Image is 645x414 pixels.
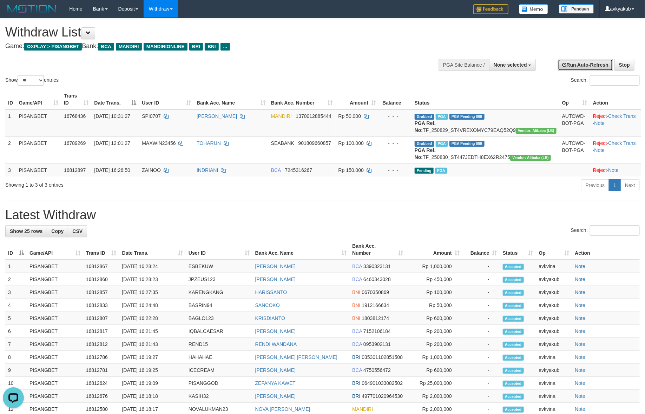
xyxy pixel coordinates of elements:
[462,299,500,312] td: -
[142,113,161,119] span: SPI0707
[362,302,389,308] span: Copy 1912166634 to clipboard
[439,59,489,71] div: PGA Site Balance /
[51,228,64,234] span: Copy
[406,240,462,260] th: Amount: activate to sort column ascending
[255,263,296,269] a: [PERSON_NAME]
[363,276,391,282] span: Copy 6460343028 to clipboard
[298,140,331,146] span: Copy 901809660857 to clipboard
[186,338,252,351] td: REND15
[5,109,16,137] td: 1
[64,167,86,173] span: 16812897
[119,299,186,312] td: [DATE] 16:24:48
[27,390,83,403] td: PISANGBET
[516,128,557,134] span: Vendor URL: https://dashboard.q2checkout.com/secure
[352,315,360,321] span: BNI
[18,75,44,86] select: Showentries
[5,299,27,312] td: 4
[449,114,485,120] span: PGA Pending
[255,289,287,295] a: HARISSANTO
[575,393,586,399] a: Note
[5,377,27,390] td: 10
[449,141,485,147] span: PGA Pending
[581,179,609,191] a: Previous
[5,163,16,176] td: 3
[83,338,119,351] td: 16812812
[186,299,252,312] td: BASRIN94
[5,208,640,222] h1: Latest Withdraw
[362,315,389,321] span: Copy 1803812174 to clipboard
[415,114,434,120] span: Grabbed
[590,163,641,176] td: ·
[186,351,252,364] td: HAHAHAE
[119,351,186,364] td: [DATE] 16:19:27
[27,260,83,273] td: PISANGBET
[406,390,462,403] td: Rp 2,000,000
[571,225,640,236] label: Search:
[27,312,83,325] td: PISANGBET
[362,354,403,360] span: Copy 035301102851508 to clipboard
[119,312,186,325] td: [DATE] 16:22:28
[415,147,436,160] b: PGA Ref. No:
[352,406,373,412] span: MANDIRI
[382,113,409,120] div: - - -
[83,390,119,403] td: 16812676
[614,59,634,71] a: Stop
[197,113,237,119] a: [PERSON_NAME]
[255,315,285,321] a: KRISDIANTO
[119,390,186,403] td: [DATE] 16:18:18
[575,263,586,269] a: Note
[362,289,389,295] span: Copy 0670350869 to clipboard
[186,286,252,299] td: KARENGKANG
[116,43,142,51] span: MANDIRI
[575,315,586,321] a: Note
[590,136,641,163] td: · ·
[593,167,607,173] a: Reject
[382,167,409,174] div: - - -
[119,364,186,377] td: [DATE] 16:19:25
[285,167,312,173] span: Copy 7245316267 to clipboard
[406,364,462,377] td: Rp 600,000
[10,228,42,234] span: Show 25 rows
[91,89,139,109] th: Date Trans.: activate to sort column descending
[575,341,586,347] a: Note
[83,325,119,338] td: 16812817
[268,89,336,109] th: Bank Acc. Number: activate to sort column ascending
[194,89,268,109] th: Bank Acc. Name: activate to sort column ascending
[462,364,500,377] td: -
[382,140,409,147] div: - - -
[536,299,572,312] td: avkyakub
[27,364,83,377] td: PISANGBET
[16,163,61,176] td: PISANGBET
[575,367,586,373] a: Note
[349,240,406,260] th: Bank Acc. Number: activate to sort column ascending
[27,377,83,390] td: PISANGBET
[536,338,572,351] td: avkyakub
[462,338,500,351] td: -
[412,136,559,163] td: TF_250830_ST447JEDTH8EX62R2475
[5,225,47,237] a: Show 25 rows
[590,109,641,137] td: · ·
[186,377,252,390] td: PISANGGOD
[362,393,403,399] span: Copy 497701020964530 to clipboard
[536,390,572,403] td: avkvina
[572,240,640,260] th: Action
[594,147,605,153] a: Note
[5,136,16,163] td: 2
[94,140,130,146] span: [DATE] 12:01:27
[338,167,364,173] span: Rp 150.000
[406,338,462,351] td: Rp 200,000
[119,260,186,273] td: [DATE] 16:28:24
[352,276,362,282] span: BCA
[255,341,297,347] a: RENDI WANDANA
[27,273,83,286] td: PISANGBET
[536,260,572,273] td: avkvina
[5,325,27,338] td: 6
[27,338,83,351] td: PISANGBET
[503,394,524,400] span: Accepted
[255,276,296,282] a: [PERSON_NAME]
[5,89,16,109] th: ID
[406,377,462,390] td: Rp 25,000,000
[503,316,524,322] span: Accepted
[575,289,586,295] a: Note
[352,367,362,373] span: BCA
